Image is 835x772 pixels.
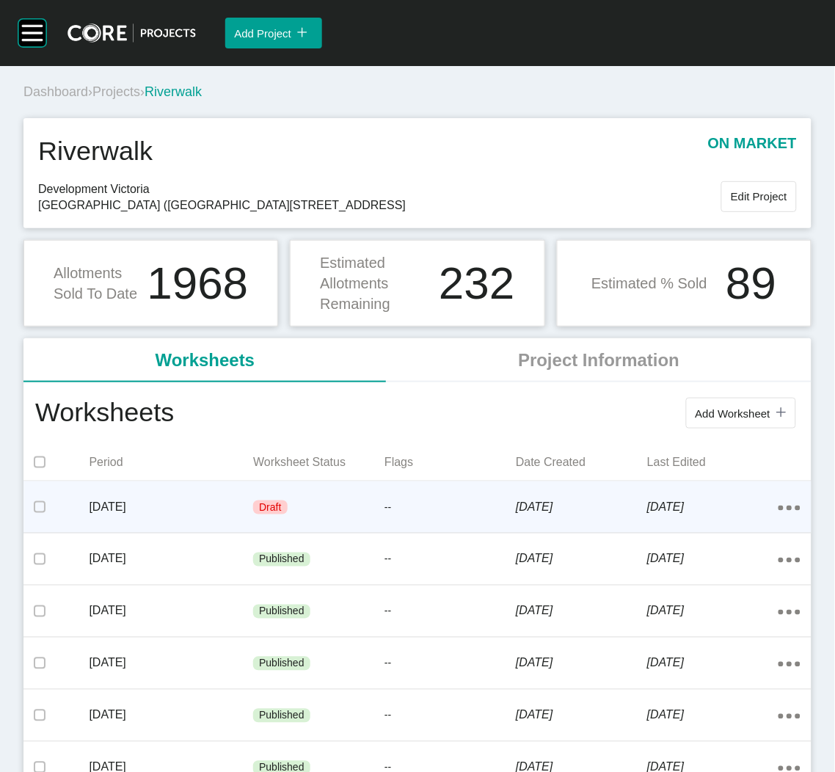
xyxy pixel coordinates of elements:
[35,394,174,432] h1: Worksheets
[90,551,254,567] p: [DATE]
[54,263,138,304] p: Allotments Sold To Date
[68,23,196,43] img: core-logo-dark.3138cae2.png
[320,252,430,314] p: Estimated Allotments Remaining
[259,500,281,515] p: Draft
[38,133,153,170] h1: Riverwalk
[384,605,516,619] p: --
[92,84,140,99] a: Projects
[259,553,305,567] p: Published
[726,261,776,306] h1: 89
[259,657,305,671] p: Published
[253,454,384,470] p: Worksheet Status
[387,338,812,382] li: Project Information
[516,707,647,724] p: [DATE]
[90,707,254,724] p: [DATE]
[591,273,707,294] p: Estimated % Sold
[708,133,797,170] p: on market
[516,551,647,567] p: [DATE]
[384,500,516,515] p: --
[384,709,516,724] p: --
[696,407,770,420] span: Add Worksheet
[721,181,797,212] button: Edit Project
[647,655,779,671] p: [DATE]
[647,603,779,619] p: [DATE]
[731,190,787,203] span: Edit Project
[259,709,305,724] p: Published
[90,603,254,619] p: [DATE]
[145,84,202,99] span: Riverwalk
[147,261,248,306] h1: 1968
[516,499,647,515] p: [DATE]
[90,454,254,470] p: Period
[384,553,516,567] p: --
[516,655,647,671] p: [DATE]
[384,657,516,671] p: --
[516,454,647,470] p: Date Created
[439,261,514,306] h1: 232
[234,27,291,40] span: Add Project
[140,84,145,99] span: ›
[647,551,779,567] p: [DATE]
[90,499,254,515] p: [DATE]
[259,605,305,619] p: Published
[90,655,254,671] p: [DATE]
[686,398,796,429] button: Add Worksheet
[225,18,322,48] button: Add Project
[647,707,779,724] p: [DATE]
[38,197,721,214] span: [GEOGRAPHIC_DATA] ([GEOGRAPHIC_DATA][STREET_ADDRESS]
[23,84,88,99] a: Dashboard
[23,338,387,382] li: Worksheets
[88,84,92,99] span: ›
[647,499,779,515] p: [DATE]
[647,454,779,470] p: Last Edited
[38,181,721,197] span: Development Victoria
[384,454,516,470] p: Flags
[516,603,647,619] p: [DATE]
